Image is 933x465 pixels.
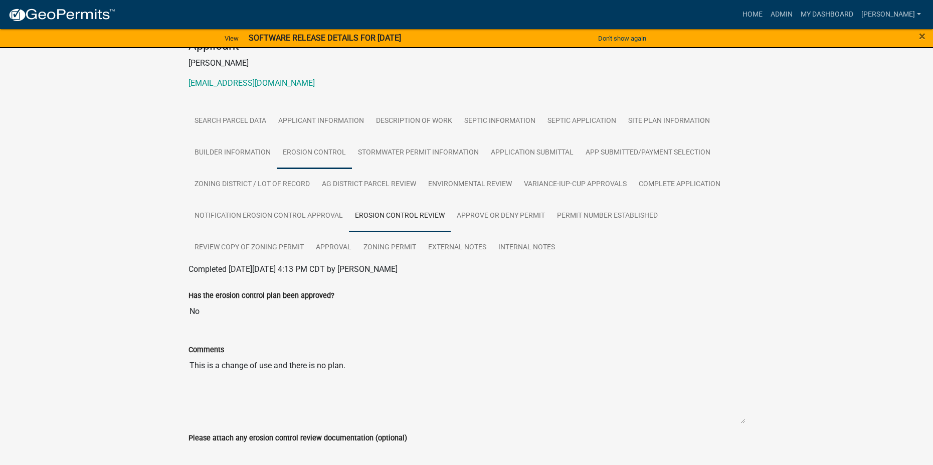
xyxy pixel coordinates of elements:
button: Close [919,30,925,42]
a: APPROVE OR DENY PERMIT [451,200,551,232]
a: STORMWATER PERMIT INFORMATION [352,137,485,169]
span: × [919,29,925,43]
a: Home [738,5,767,24]
a: Zoning Permit [357,232,422,264]
textarea: This is a change of use and there is no plan. [189,356,745,424]
p: [PERSON_NAME] [189,57,745,69]
a: Search Parcel Data [189,105,272,137]
span: Completed [DATE][DATE] 4:13 PM CDT by [PERSON_NAME] [189,264,398,274]
a: ZONING DISTRICT / LOT OF RECORD [189,169,316,201]
a: Review Copy of Zoning Permit [189,232,310,264]
a: SEPTIC APPLICATION [541,105,622,137]
a: EROSION CONTROL [277,137,352,169]
a: [EMAIL_ADDRESS][DOMAIN_NAME] [189,78,315,88]
a: APPROVAL [310,232,357,264]
strong: SOFTWARE RELEASE DETAILS FOR [DATE] [249,33,401,43]
label: Please attach any erosion control review documentation (optional) [189,435,407,442]
a: NOTIFICATION EROSION CONTROL APPROVAL [189,200,349,232]
a: SEPTIC INFORMATION [458,105,541,137]
label: Has the erosion control plan been approved? [189,292,334,299]
a: [PERSON_NAME] [857,5,925,24]
a: EROSION CONTROL REVIEW [349,200,451,232]
a: COMPLETE APPLICATION [633,169,726,201]
a: PERMIT NUMBER ESTABLISHED [551,200,664,232]
a: Internal Notes [492,232,561,264]
a: External Notes [422,232,492,264]
label: Comments [189,347,224,354]
a: ENVIRONMENTAL REVIEW [422,169,518,201]
a: View [221,30,243,47]
a: APP SUBMITTED/PAYMENT SELECTION [580,137,716,169]
a: SITE PLAN INFORMATION [622,105,716,137]
button: Don't show again [594,30,650,47]
a: Admin [767,5,797,24]
a: VARIANCE-IUP-CUP APPROVALS [518,169,633,201]
a: APPLICATION SUBMITTAL [485,137,580,169]
a: AG DISTRICT PARCEL REVIEW [316,169,422,201]
a: BUILDER INFORMATION [189,137,277,169]
a: My Dashboard [797,5,857,24]
a: APPLICANT INFORMATION [272,105,370,137]
a: DESCRIPTION OF WORK [370,105,458,137]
